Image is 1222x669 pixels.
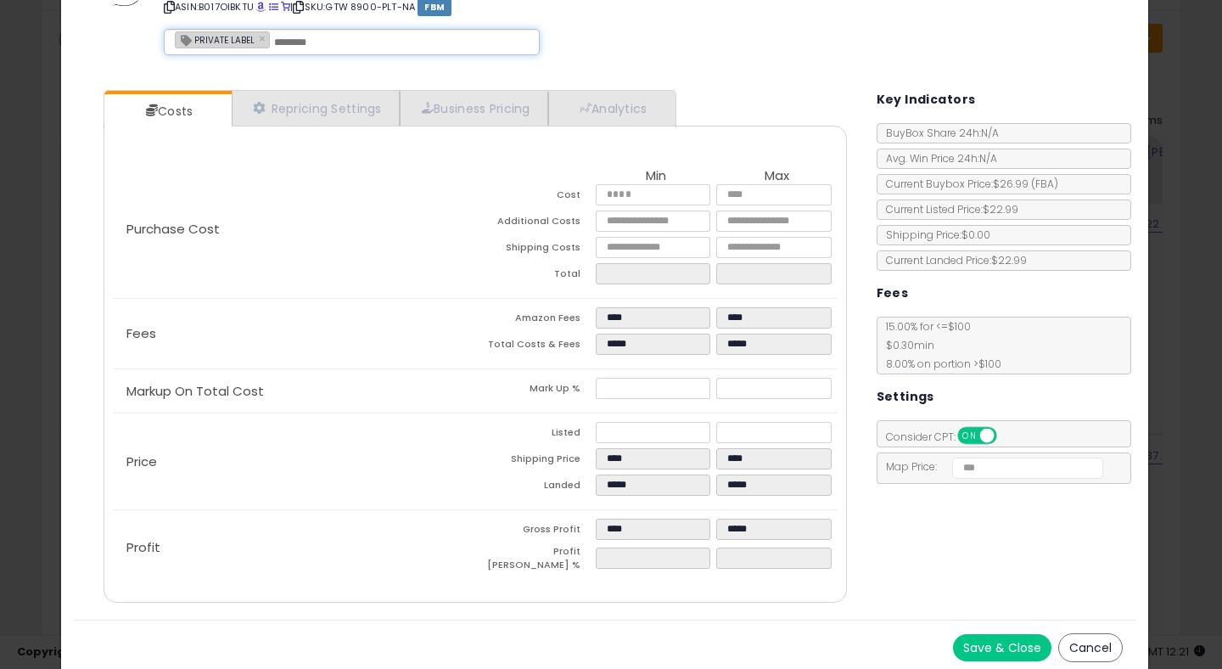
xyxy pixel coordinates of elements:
span: Avg. Win Price 24h: N/A [877,151,997,166]
span: Consider CPT: [877,430,1019,444]
a: Costs [104,94,230,128]
td: Additional Costs [475,211,596,237]
p: Price [113,455,475,469]
span: PRIVATE LABEL [176,32,255,47]
span: ( FBA ) [1031,177,1058,191]
a: Repricing Settings [232,91,400,126]
td: Listed [475,422,596,448]
th: Max [716,169,837,184]
td: Profit [PERSON_NAME] % [475,545,596,576]
td: Mark Up % [475,378,596,404]
span: Current Listed Price: $22.99 [877,202,1018,216]
span: 15.00 % for <= $100 [877,319,1001,371]
h5: Key Indicators [877,89,976,110]
p: Purchase Cost [113,222,475,236]
td: Amazon Fees [475,307,596,334]
span: 8.00 % on portion > $100 [877,357,1001,371]
a: Business Pricing [400,91,548,126]
p: Profit [113,541,475,554]
th: Min [596,169,716,184]
span: BuyBox Share 24h: N/A [877,126,999,140]
h5: Settings [877,386,934,408]
span: Current Landed Price: $22.99 [877,253,1027,267]
h5: Fees [877,283,909,304]
span: $26.99 [993,177,1058,191]
a: × [259,31,269,46]
td: Cost [475,184,596,211]
span: Shipping Price: $0.00 [877,228,990,242]
td: Shipping Price [475,448,596,475]
td: Total Costs & Fees [475,334,596,360]
td: Gross Profit [475,519,596,545]
span: OFF [994,429,1021,443]
p: Fees [113,327,475,340]
span: ON [959,429,980,443]
a: Analytics [548,91,674,126]
button: Save & Close [953,634,1051,661]
span: $0.30 min [877,338,934,352]
td: Landed [475,475,596,501]
button: Cancel [1058,633,1123,662]
td: Shipping Costs [475,237,596,263]
span: Current Buybox Price: [877,177,1058,191]
td: Total [475,263,596,290]
p: Markup On Total Cost [113,385,475,398]
span: Map Price: [877,459,1104,474]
